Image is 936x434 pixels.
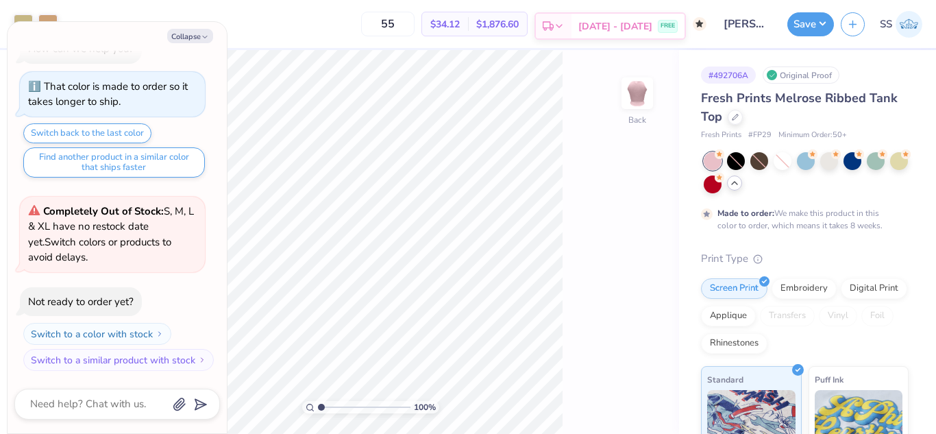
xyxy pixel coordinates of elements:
div: Embroidery [772,278,837,299]
img: Switch to a similar product with stock [198,356,206,364]
div: Not ready to order yet? [28,295,134,309]
button: Save [787,12,834,36]
div: Applique [701,306,756,326]
div: # 492706A [701,67,756,84]
img: Sakshi Solanki [896,11,922,38]
div: Vinyl [819,306,857,326]
input: Untitled Design [713,10,780,38]
div: Screen Print [701,278,767,299]
strong: Made to order: [717,208,774,219]
span: Puff Ink [815,372,843,387]
button: Find another product in a similar color that ships faster [23,147,205,178]
strong: Completely Out of Stock: [43,204,164,218]
div: Original Proof [763,67,839,84]
button: Switch to a similar product with stock [23,349,214,371]
img: Switch to a color with stock [156,330,164,338]
span: SS [880,16,892,32]
span: # FP29 [748,130,772,141]
div: Transfers [760,306,815,326]
div: We make this product in this color to order, which means it takes 8 weeks. [717,207,886,232]
img: Back [624,80,651,107]
span: Standard [707,372,743,387]
span: Minimum Order: 50 + [778,130,847,141]
button: Switch back to the last color [23,123,151,143]
span: [DATE] - [DATE] [578,19,652,34]
span: S, M, L & XL have no restock date yet. Switch colors or products to avoid delays. [28,204,194,265]
div: Foil [861,306,894,326]
span: $1,876.60 [476,17,519,32]
div: Rhinestones [701,333,767,354]
a: SS [880,11,922,38]
span: 100 % [414,401,436,413]
span: $34.12 [430,17,460,32]
span: Fresh Prints [701,130,741,141]
button: Collapse [167,29,213,43]
div: That color is made to order so it takes longer to ship. [28,80,188,109]
span: Fresh Prints Melrose Ribbed Tank Top [701,90,898,125]
div: Print Type [701,251,909,267]
div: Digital Print [841,278,907,299]
span: FREE [661,21,675,31]
button: Switch to a color with stock [23,323,171,345]
input: – – [361,12,415,36]
div: Back [628,114,646,126]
